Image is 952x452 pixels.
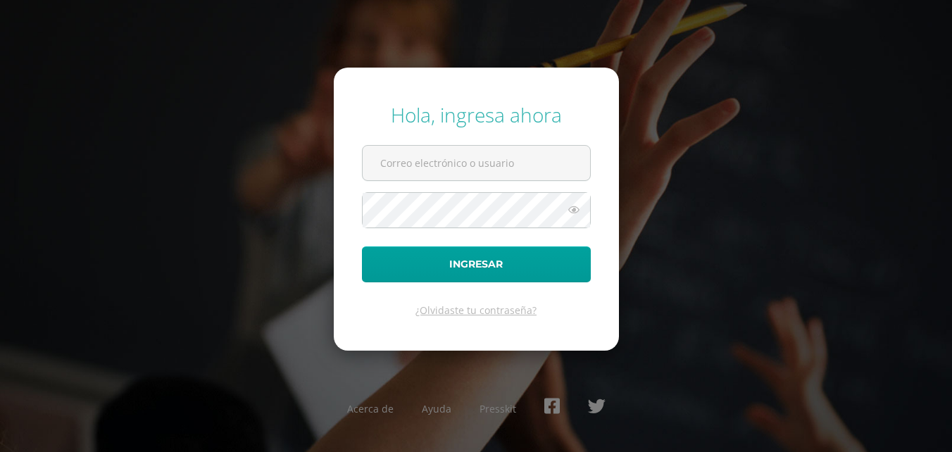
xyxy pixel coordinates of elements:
[422,402,451,415] a: Ayuda
[362,246,591,282] button: Ingresar
[347,402,394,415] a: Acerca de
[480,402,516,415] a: Presskit
[415,303,537,317] a: ¿Olvidaste tu contraseña?
[363,146,590,180] input: Correo electrónico o usuario
[362,101,591,128] div: Hola, ingresa ahora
